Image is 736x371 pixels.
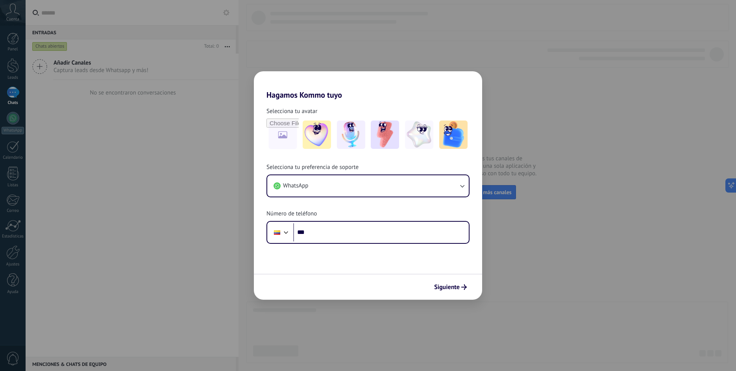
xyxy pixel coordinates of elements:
img: -4.jpeg [405,121,433,149]
button: Siguiente [431,280,470,294]
img: -3.jpeg [371,121,399,149]
span: WhatsApp [283,182,308,190]
img: -1.jpeg [303,121,331,149]
img: -2.jpeg [337,121,365,149]
span: Siguiente [434,284,460,290]
h2: Hagamos Kommo tuyo [254,71,482,100]
span: Selecciona tu preferencia de soporte [266,163,359,171]
button: WhatsApp [267,175,469,197]
span: Número de teléfono [266,210,317,218]
span: Selecciona tu avatar [266,108,317,115]
div: Colombia: + 57 [270,224,285,241]
img: -5.jpeg [439,121,468,149]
